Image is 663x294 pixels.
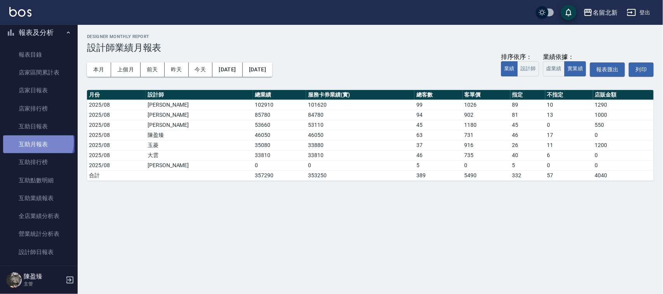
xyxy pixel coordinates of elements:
td: 5 [510,160,545,170]
button: 實業績 [564,61,586,76]
td: [PERSON_NAME] [146,160,253,170]
img: Person [6,272,22,288]
a: 全店業績分析表 [3,207,75,225]
a: 互助點數明細 [3,171,75,189]
td: 46 [510,130,545,140]
td: 85780 [253,110,306,120]
button: 業績 [501,61,518,76]
td: 33810 [306,150,414,160]
td: 916 [463,140,510,150]
td: 735 [463,150,510,160]
td: 2025/08 [87,150,146,160]
button: save [561,5,576,20]
div: 業績依據： [543,53,586,61]
td: 0 [463,160,510,170]
td: 1026 [463,100,510,110]
td: 2025/08 [87,140,146,150]
td: 37 [414,140,462,150]
button: 上個月 [111,62,141,77]
th: 月份 [87,90,146,100]
td: 0 [593,130,654,140]
td: 94 [414,110,462,120]
td: 53110 [306,120,414,130]
h3: 設計師業績月報表 [87,42,654,53]
td: 33880 [306,140,414,150]
td: 2025/08 [87,120,146,130]
td: 81 [510,110,545,120]
h2: Designer Monthly Report [87,34,654,39]
td: 0 [306,160,414,170]
td: 1200 [593,140,654,150]
td: 6 [545,150,593,160]
div: 排序依序： [501,53,539,61]
td: 63 [414,130,462,140]
td: 389 [414,170,462,180]
td: 550 [593,120,654,130]
button: 前天 [141,62,165,77]
a: 店家日報表 [3,81,75,99]
img: Logo [9,7,31,17]
th: 客單價 [463,90,510,100]
td: [PERSON_NAME] [146,100,253,110]
a: 互助日報表 [3,118,75,135]
button: [DATE] [212,62,242,77]
a: 設計師日報表 [3,243,75,261]
td: 0 [545,160,593,170]
th: 服務卡券業績(實) [306,90,414,100]
a: 營業統計分析表 [3,225,75,243]
td: 35080 [253,140,306,150]
a: 互助排行榜 [3,153,75,171]
td: 89 [510,100,545,110]
td: 0 [545,120,593,130]
td: [PERSON_NAME] [146,120,253,130]
td: 53660 [253,120,306,130]
td: 2025/08 [87,160,146,170]
th: 指定 [510,90,545,100]
td: 4040 [593,170,654,180]
td: 40 [510,150,545,160]
a: 互助月報表 [3,135,75,153]
td: 11 [545,140,593,150]
button: 登出 [624,5,654,20]
td: [PERSON_NAME] [146,110,253,120]
td: 26 [510,140,545,150]
td: 84780 [306,110,414,120]
a: 報表目錄 [3,46,75,64]
td: 99 [414,100,462,110]
td: 5490 [463,170,510,180]
button: [DATE] [243,62,272,77]
button: 昨天 [165,62,189,77]
td: 46050 [306,130,414,140]
td: 332 [510,170,545,180]
button: 名留北新 [580,5,621,21]
button: 列印 [629,62,654,77]
td: 357290 [253,170,306,180]
p: 主管 [24,280,63,287]
td: 353250 [306,170,414,180]
td: 17 [545,130,593,140]
td: 玉菱 [146,140,253,150]
button: 虛業績 [543,61,565,76]
td: 0 [593,150,654,160]
td: 10 [545,100,593,110]
td: 5 [414,160,462,170]
button: 報表匯出 [590,62,625,77]
th: 總客數 [414,90,462,100]
td: 2025/08 [87,110,146,120]
th: 不指定 [545,90,593,100]
h5: 陳盈臻 [24,273,63,280]
td: 大雲 [146,150,253,160]
td: 45 [414,120,462,130]
td: 陳盈臻 [146,130,253,140]
td: 合計 [87,170,146,180]
td: 45 [510,120,545,130]
td: 1180 [463,120,510,130]
td: 2025/08 [87,100,146,110]
button: 本月 [87,62,111,77]
button: 今天 [189,62,213,77]
td: 0 [253,160,306,170]
td: 33810 [253,150,306,160]
td: 1290 [593,100,654,110]
td: 46050 [253,130,306,140]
